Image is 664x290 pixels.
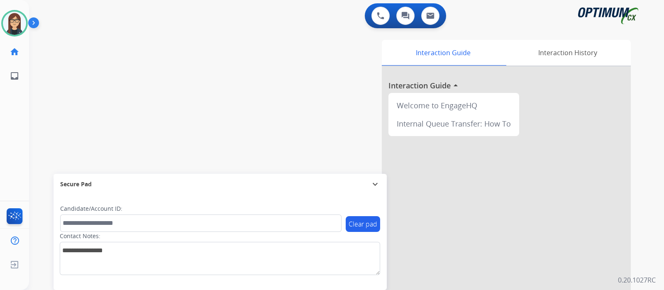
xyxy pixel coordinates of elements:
[504,40,631,66] div: Interaction History
[392,115,516,133] div: Internal Queue Transfer: How To
[392,96,516,115] div: Welcome to EngageHQ
[346,216,380,232] button: Clear pad
[370,179,380,189] mat-icon: expand_more
[60,205,122,213] label: Candidate/Account ID:
[10,71,20,81] mat-icon: inbox
[618,275,656,285] p: 0.20.1027RC
[10,47,20,57] mat-icon: home
[60,180,92,188] span: Secure Pad
[382,40,504,66] div: Interaction Guide
[3,12,26,35] img: avatar
[60,232,100,240] label: Contact Notes:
